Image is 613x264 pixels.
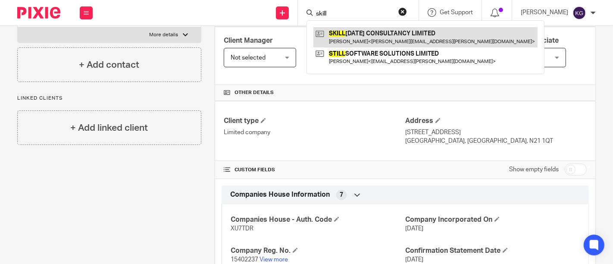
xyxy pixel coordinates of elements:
[405,116,587,126] h4: Address
[150,31,178,38] p: More details
[224,37,273,44] span: Client Manager
[231,226,253,232] span: XU7TDR
[231,55,266,61] span: Not selected
[398,7,407,16] button: Clear
[405,257,423,263] span: [DATE]
[405,215,580,224] h4: Company Incorporated On
[17,7,60,19] img: Pixie
[509,165,559,174] label: Show empty fields
[230,190,330,199] span: Companies House Information
[521,8,568,17] p: [PERSON_NAME]
[315,10,393,18] input: Search
[224,116,405,126] h4: Client type
[405,226,423,232] span: [DATE]
[70,121,148,135] h4: + Add linked client
[572,6,586,20] img: svg%3E
[405,137,587,145] p: [GEOGRAPHIC_DATA], [GEOGRAPHIC_DATA], N21 1QT
[405,128,587,137] p: [STREET_ADDRESS]
[235,89,274,96] span: Other details
[224,167,405,173] h4: CUSTOM FIELDS
[17,95,201,102] p: Linked clients
[405,246,580,255] h4: Confirmation Statement Date
[260,257,288,263] a: View more
[340,191,343,199] span: 7
[79,58,139,72] h4: + Add contact
[224,128,405,137] p: Limited company
[231,257,258,263] span: 15402237
[440,9,473,16] span: Get Support
[231,246,405,255] h4: Company Reg. No.
[231,215,405,224] h4: Companies House - Auth. Code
